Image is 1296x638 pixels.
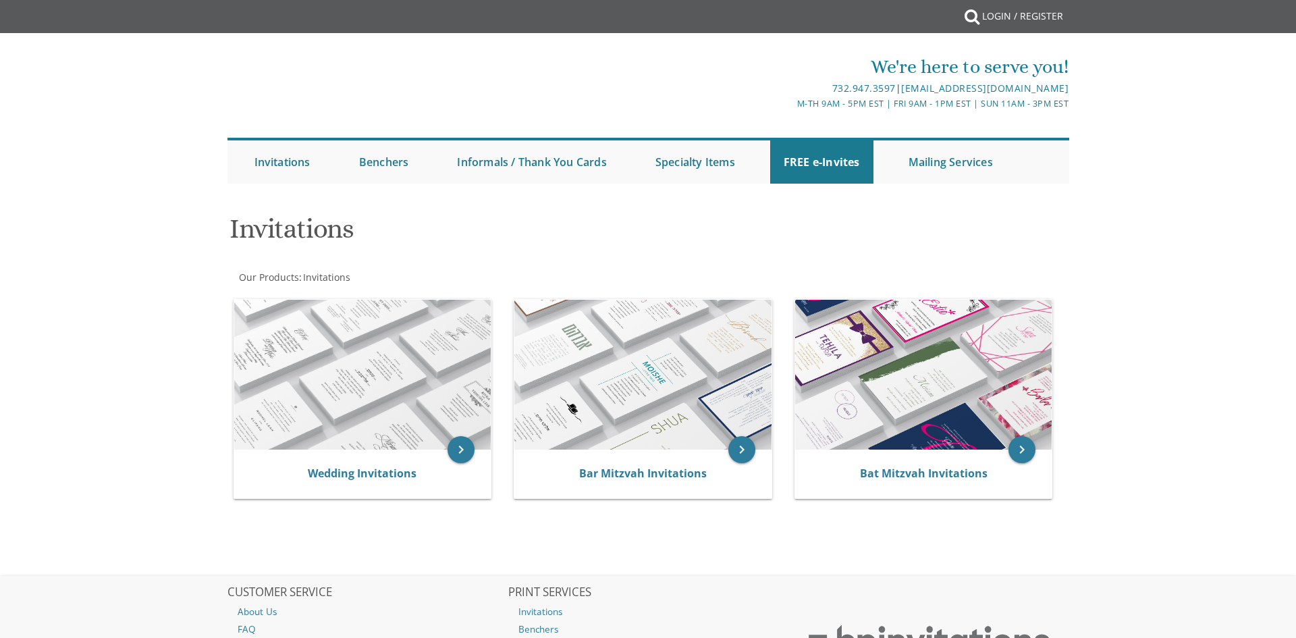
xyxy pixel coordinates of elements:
h2: PRINT SERVICES [508,586,788,600]
a: Benchers [508,620,788,638]
a: Informals / Thank You Cards [443,140,620,184]
a: Bat Mitzvah Invitations [860,466,988,481]
a: keyboard_arrow_right [728,436,755,463]
a: Mailing Services [895,140,1006,184]
img: Bar Mitzvah Invitations [514,300,772,450]
h1: Invitations [230,214,780,254]
a: FREE e-Invites [770,140,873,184]
a: Wedding Invitations [308,466,416,481]
a: Bar Mitzvah Invitations [579,466,707,481]
a: Benchers [346,140,423,184]
a: [EMAIL_ADDRESS][DOMAIN_NAME] [901,82,1069,95]
img: Wedding Invitations [234,300,491,450]
div: We're here to serve you! [508,53,1069,80]
a: Invitations [241,140,324,184]
div: M-Th 9am - 5pm EST | Fri 9am - 1pm EST | Sun 11am - 3pm EST [508,97,1069,111]
a: Specialty Items [642,140,749,184]
a: keyboard_arrow_right [448,436,475,463]
img: Bat Mitzvah Invitations [795,300,1052,450]
a: Invitations [508,603,788,620]
a: 732.947.3597 [832,82,896,95]
a: keyboard_arrow_right [1008,436,1035,463]
div: | [508,80,1069,97]
span: Invitations [303,271,350,284]
a: FAQ [227,620,507,638]
h2: CUSTOMER SERVICE [227,586,507,600]
a: About Us [227,603,507,620]
div: : [227,271,649,284]
a: Our Products [238,271,299,284]
a: Invitations [302,271,350,284]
